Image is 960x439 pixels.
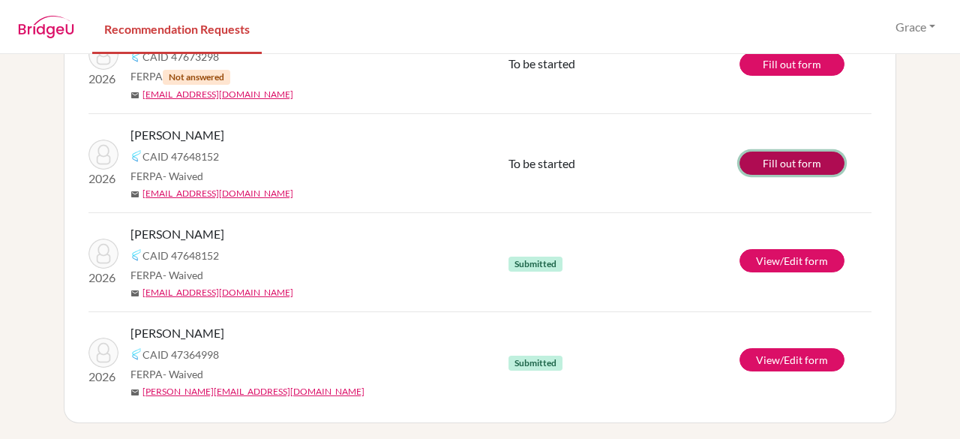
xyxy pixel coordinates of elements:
a: Fill out form [739,152,844,175]
span: CAID 47648152 [142,248,219,263]
a: View/Edit form [739,348,844,371]
a: [EMAIL_ADDRESS][DOMAIN_NAME] [142,187,293,200]
a: Fill out form [739,53,844,76]
span: - Waived [163,269,203,281]
img: Common App logo [130,348,142,360]
span: [PERSON_NAME] [130,225,224,243]
span: mail [130,289,139,298]
span: Not answered [163,70,230,85]
a: [PERSON_NAME][EMAIL_ADDRESS][DOMAIN_NAME] [142,385,364,398]
a: View/Edit form [739,249,844,272]
span: [PERSON_NAME] [130,126,224,144]
span: CAID 47648152 [142,149,219,164]
img: Teoh, Christal [88,239,118,269]
span: CAID 47673298 [142,49,219,65]
span: Submitted [508,356,562,371]
a: Recommendation Requests [92,2,262,54]
a: [EMAIL_ADDRESS][DOMAIN_NAME] [142,88,293,101]
span: FERPA [130,168,203,184]
img: Common App logo [130,50,142,62]
span: mail [130,190,139,199]
img: Teoh, Christal [88,140,118,170]
p: 2026 [88,368,118,386]
span: - Waived [163,368,203,380]
p: 2026 [88,170,118,188]
span: mail [130,91,139,100]
img: Anderson, Soren [88,338,118,368]
a: [EMAIL_ADDRESS][DOMAIN_NAME] [142,286,293,299]
button: Grace [889,13,942,41]
span: CAID 47364998 [142,347,219,362]
span: FERPA [130,267,203,283]
p: 2026 [88,70,118,88]
span: FERPA [130,366,203,382]
img: Common App logo [130,249,142,261]
span: [PERSON_NAME] [130,324,224,342]
span: - Waived [163,170,203,182]
span: Submitted [508,257,562,272]
span: FERPA [130,68,230,85]
span: To be started [508,56,575,71]
img: Komensen, Catherine [88,40,118,70]
span: mail [130,388,139,397]
p: 2026 [88,269,118,287]
img: Common App logo [130,150,142,162]
img: BridgeU logo [18,16,74,38]
span: To be started [508,156,575,170]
